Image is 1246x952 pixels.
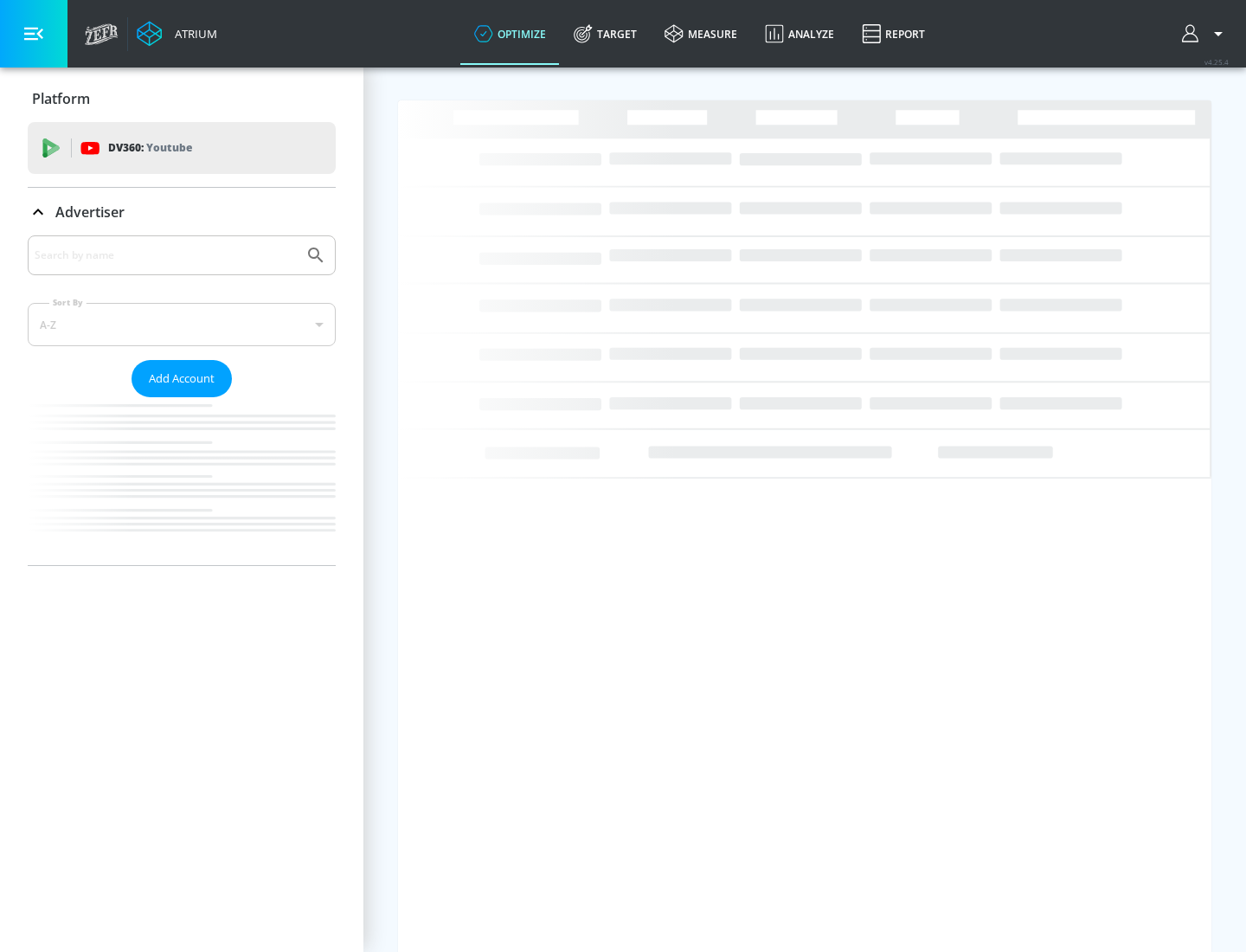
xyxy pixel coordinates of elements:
[751,3,848,65] a: Analyze
[49,297,87,308] label: Sort By
[28,122,336,174] div: DV360: Youtube
[28,188,336,236] div: Advertiser
[651,3,751,65] a: measure
[35,244,297,267] input: Search by name
[848,3,939,65] a: Report
[168,26,217,42] div: Atrium
[149,369,215,389] span: Add Account
[1204,57,1229,67] span: v 4.25.4
[55,203,125,222] p: Advertiser
[108,138,192,158] p: DV360:
[32,89,90,108] p: Platform
[560,3,651,65] a: Target
[28,303,336,346] div: A-Z
[28,397,336,565] nav: list of Advertiser
[28,74,336,123] div: Platform
[28,235,336,565] div: Advertiser
[146,138,192,157] p: Youtube
[132,360,232,397] button: Add Account
[137,21,217,47] a: Atrium
[460,3,560,65] a: optimize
